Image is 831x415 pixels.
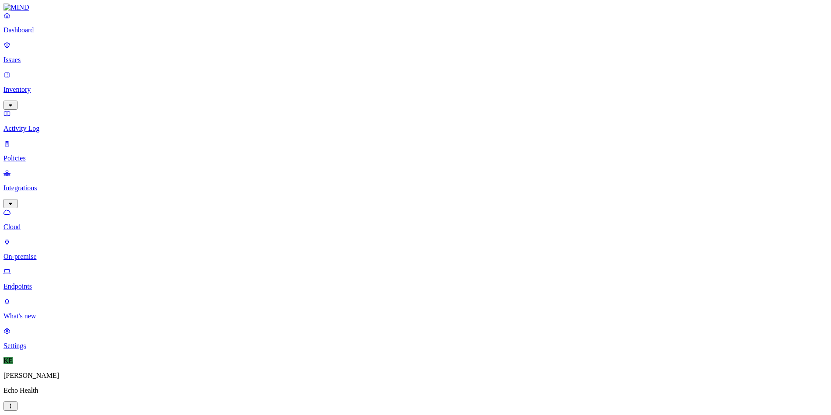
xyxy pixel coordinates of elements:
a: Inventory [3,71,828,108]
p: Echo Health [3,387,828,394]
a: Dashboard [3,11,828,34]
p: Endpoints [3,282,828,290]
p: Inventory [3,86,828,94]
a: MIND [3,3,828,11]
p: [PERSON_NAME] [3,372,828,380]
p: Settings [3,342,828,350]
a: Activity Log [3,110,828,133]
p: Issues [3,56,828,64]
a: What's new [3,297,828,320]
p: Cloud [3,223,828,231]
a: Cloud [3,208,828,231]
span: KE [3,357,13,364]
p: On-premise [3,253,828,261]
p: Integrations [3,184,828,192]
img: MIND [3,3,29,11]
a: Issues [3,41,828,64]
a: On-premise [3,238,828,261]
a: Settings [3,327,828,350]
a: Policies [3,139,828,162]
a: Endpoints [3,268,828,290]
p: Dashboard [3,26,828,34]
a: Integrations [3,169,828,207]
p: Activity Log [3,125,828,133]
p: Policies [3,154,828,162]
p: What's new [3,312,828,320]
